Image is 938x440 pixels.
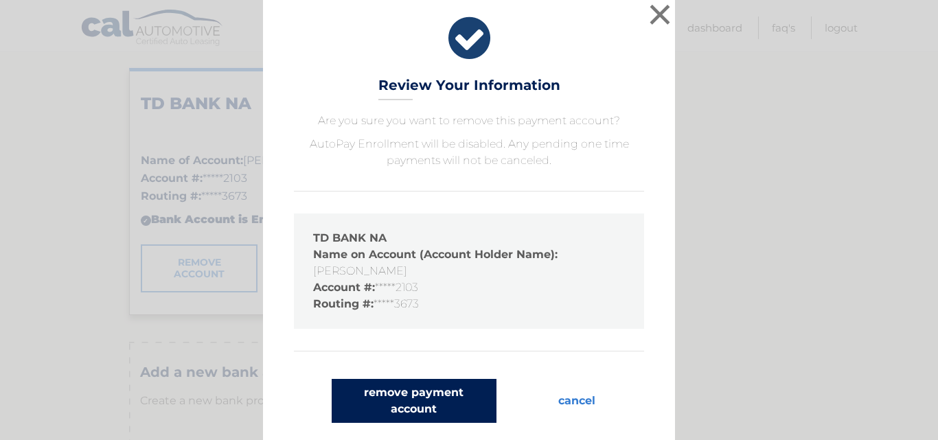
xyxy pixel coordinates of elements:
[313,281,375,294] strong: Account #:
[378,77,560,101] h3: Review Your Information
[332,379,496,423] button: remove payment account
[646,1,674,28] button: ×
[294,113,644,129] p: Are you sure you want to remove this payment account?
[313,297,374,310] strong: Routing #:
[313,248,558,261] strong: Name on Account (Account Holder Name):
[547,379,606,423] button: cancel
[313,246,625,279] li: [PERSON_NAME]
[294,136,644,169] p: AutoPay Enrollment will be disabled. Any pending one time payments will not be canceled.
[313,231,387,244] strong: TD BANK NA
